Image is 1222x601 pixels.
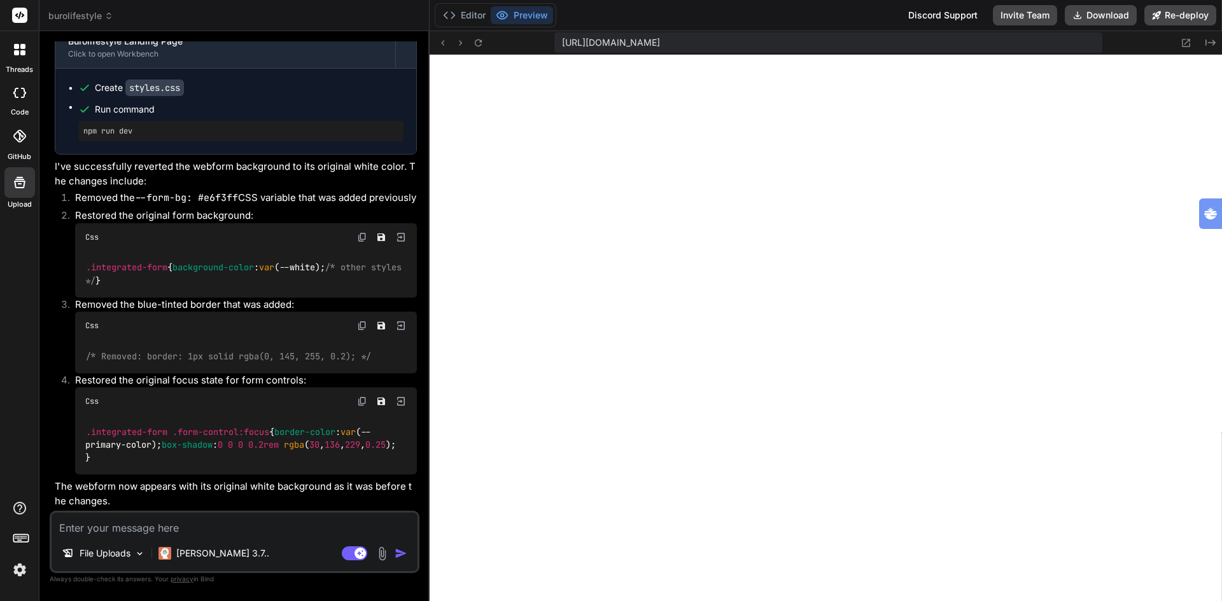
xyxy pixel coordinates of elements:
[274,426,335,438] span: border-color
[228,439,233,450] span: 0
[85,261,407,287] code: { : (--white); }
[8,151,31,162] label: GitHub
[372,392,390,410] button: Save file
[172,262,254,273] span: background-color
[6,64,33,75] label: threads
[395,547,407,560] img: icon
[491,6,553,24] button: Preview
[162,439,213,450] span: box-shadow
[55,480,417,508] p: The webform now appears with its original white background as it was before the changes.
[365,439,386,450] span: 0.25
[171,575,193,583] span: privacy
[9,559,31,581] img: settings
[357,232,367,242] img: copy
[85,232,99,242] span: Css
[395,320,407,331] img: Open in Browser
[901,5,985,25] div: Discord Support
[1144,5,1216,25] button: Re-deploy
[85,396,99,406] span: Css
[8,199,32,210] label: Upload
[75,191,417,205] p: Removed the CSS variable that was added previously
[135,191,238,204] code: --form-bg: #e6f3ff
[11,107,29,118] label: code
[50,573,419,585] p: Always double-check its answers. Your in Bind
[309,439,320,450] span: 30
[48,10,113,22] span: burolifestyle
[172,426,239,438] span: .form-control
[176,547,269,560] p: [PERSON_NAME] 3.7..
[95,103,404,116] span: Run command
[86,350,371,362] span: /* Removed: border: 1px solid rgba(0, 145, 255, 0.2); */
[341,426,356,438] span: var
[438,6,491,24] button: Editor
[68,35,383,48] div: Burolifestyle Landing Page
[83,126,398,136] pre: npm run dev
[75,209,417,223] p: Restored the original form background:
[75,373,417,388] p: Restored the original focus state for form controls:
[562,36,660,49] span: [URL][DOMAIN_NAME]
[395,396,407,407] img: Open in Browser
[158,547,171,560] img: Claude 3.7 Sonnet (Anthropic)
[55,26,395,68] button: Burolifestyle Landing PageClick to open Workbench
[345,439,360,450] span: 229
[372,228,390,246] button: Save file
[239,426,269,438] span: :focus
[325,439,340,450] span: 136
[375,546,390,561] img: attachment
[68,49,383,59] div: Click to open Workbench
[372,317,390,335] button: Save file
[95,81,184,94] div: Create
[86,262,167,273] span: .integrated-form
[993,5,1057,25] button: Invite Team
[125,79,184,96] code: styles.css
[357,396,367,406] img: copy
[357,321,367,331] img: copy
[80,547,130,560] p: File Uploads
[430,55,1222,601] iframe: Preview
[86,426,167,438] span: .integrated-form
[85,425,396,465] code: { : (--primary-color); : ( , , , ); }
[218,439,223,450] span: 0
[1065,5,1137,25] button: Download
[248,439,279,450] span: 0.2rem
[238,439,243,450] span: 0
[284,439,304,450] span: rgba
[134,548,145,559] img: Pick Models
[75,298,417,312] p: Removed the blue-tinted border that was added:
[55,160,417,188] p: I've successfully reverted the webform background to its original white color. The changes include:
[395,231,407,243] img: Open in Browser
[259,262,274,273] span: var
[85,262,407,286] span: /* other styles */
[85,321,99,331] span: Css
